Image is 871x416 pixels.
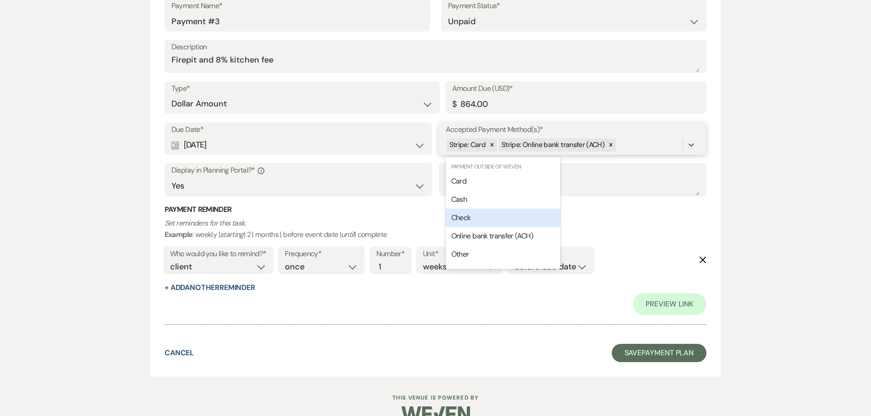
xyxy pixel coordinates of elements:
label: Display in Planning Portal?* [171,164,426,177]
textarea: Firepit and 8% kitchen fee [171,54,700,72]
i: until [341,230,354,239]
button: Cancel [165,349,194,357]
span: Other [451,249,469,259]
span: Cash [451,195,467,204]
label: Type* [171,82,433,95]
span: Stripe: Card [449,140,486,149]
div: [DATE] [171,136,426,154]
label: Description [171,41,700,54]
label: Due Date* [171,123,426,137]
button: + AddAnotherReminder [165,284,255,291]
span: Card [451,176,466,186]
label: Accepted Payment Method(s)* [446,123,700,137]
label: Number* [376,247,405,261]
span: Check [451,213,471,222]
label: Frequency* [285,247,358,261]
label: Notes [446,164,700,177]
i: Set reminders for this task. [165,218,246,228]
span: Online bank transfer (ACH) [451,231,533,241]
span: Stripe: Online bank transfer (ACH) [502,140,604,149]
a: Preview Link [633,293,706,315]
h3: Payment Reminder [165,205,707,215]
label: Who would you like to remind?* [170,247,267,261]
div: Payment Outside of Weven [446,163,560,171]
label: Unit* [423,247,496,261]
button: SavePayment Plan [612,344,707,362]
div: $ [452,98,456,111]
p: : weekly | | 2 | months | before event date | | complete [165,217,707,241]
label: Amount Due (USD)* [452,82,700,95]
b: Example [165,230,193,239]
i: starting [220,230,244,239]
